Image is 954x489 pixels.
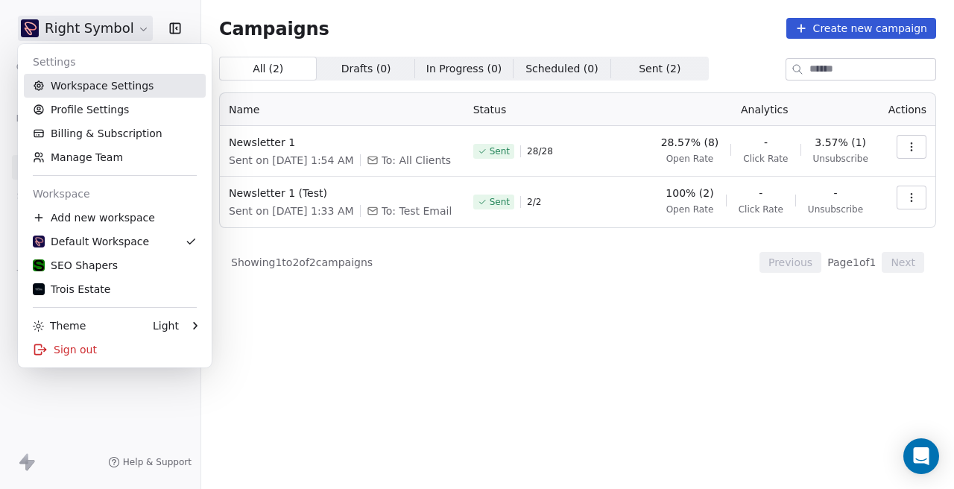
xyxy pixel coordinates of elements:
img: SEO-Shapers-Favicon.png [33,259,45,271]
a: Manage Team [24,145,206,169]
div: Trois Estate [33,282,110,297]
img: New%20Project%20(7).png [33,283,45,295]
a: Profile Settings [24,98,206,122]
a: Workspace Settings [24,74,206,98]
div: Workspace [24,182,206,206]
div: Light [153,318,179,333]
div: Add new workspace [24,206,206,230]
div: Default Workspace [33,234,149,249]
img: Untitled%20design.png [33,236,45,247]
div: Sign out [24,338,206,362]
div: Settings [24,50,206,74]
div: Theme [33,318,86,333]
div: SEO Shapers [33,258,118,273]
a: Billing & Subscription [24,122,206,145]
